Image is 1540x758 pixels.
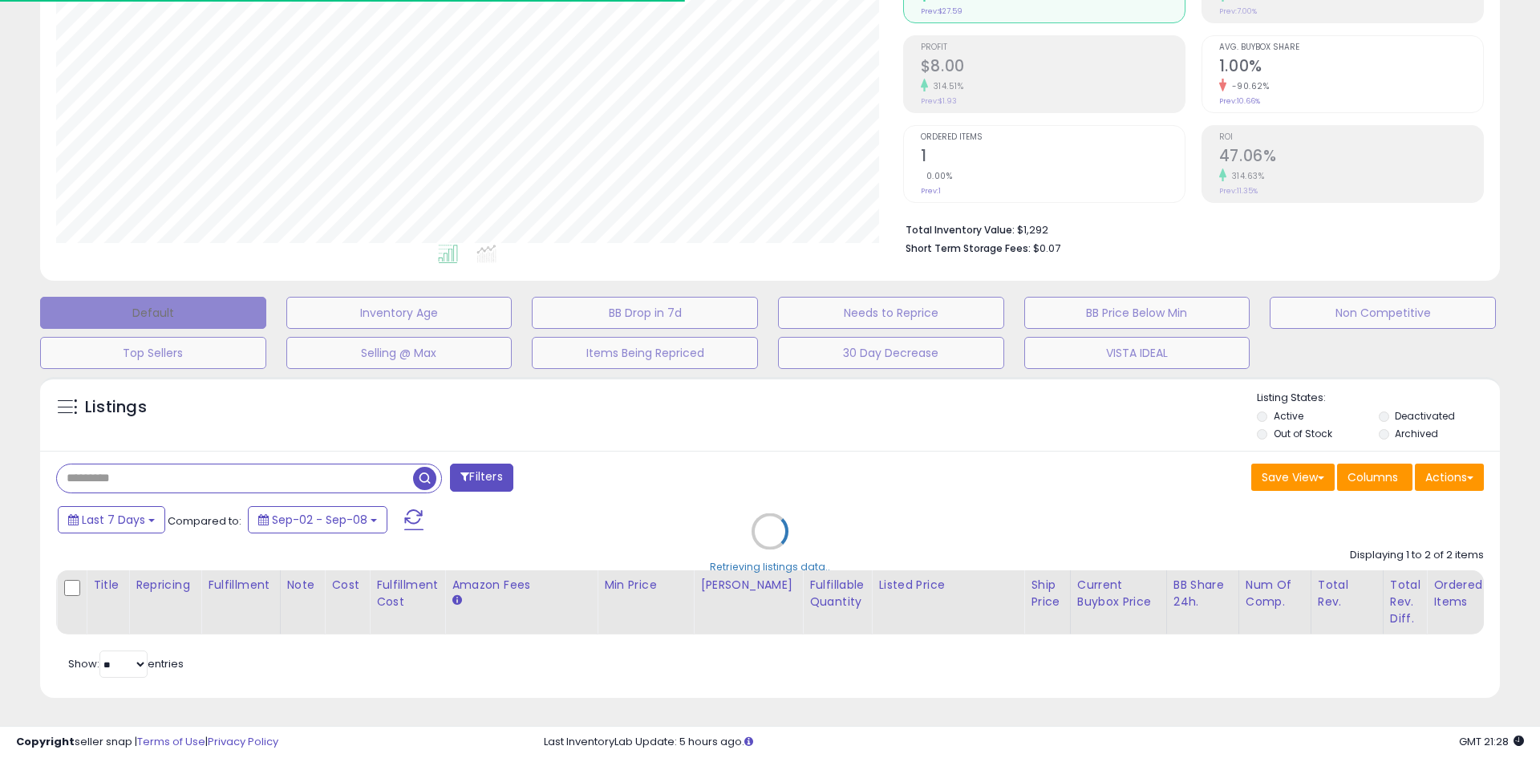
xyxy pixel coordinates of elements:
small: Prev: $1.93 [921,96,957,106]
button: BB Drop in 7d [532,297,758,329]
button: VISTA IDEAL [1024,337,1250,369]
button: Inventory Age [286,297,513,329]
h2: 1 [921,147,1185,168]
button: Items Being Repriced [532,337,758,369]
small: Prev: 10.66% [1219,96,1260,106]
div: Retrieving listings data.. [710,559,830,574]
div: Last InventoryLab Update: 5 hours ago. [544,735,1524,750]
span: $0.07 [1033,241,1060,256]
button: Needs to Reprice [778,297,1004,329]
small: Prev: 7.00% [1219,6,1257,16]
button: BB Price Below Min [1024,297,1250,329]
small: Prev: 11.35% [1219,186,1258,196]
h2: 47.06% [1219,147,1483,168]
b: Short Term Storage Fees: [906,241,1031,255]
button: Selling @ Max [286,337,513,369]
strong: Copyright [16,734,75,749]
span: 2025-09-16 21:28 GMT [1459,734,1524,749]
small: Prev: 1 [921,186,941,196]
li: $1,292 [906,219,1472,238]
small: Prev: $27.59 [921,6,962,16]
b: Total Inventory Value: [906,223,1015,237]
h2: 1.00% [1219,57,1483,79]
span: Avg. Buybox Share [1219,43,1483,52]
h2: $8.00 [921,57,1185,79]
button: Non Competitive [1270,297,1496,329]
span: Ordered Items [921,133,1185,142]
small: 314.63% [1226,170,1265,182]
div: seller snap | | [16,735,278,750]
button: 30 Day Decrease [778,337,1004,369]
small: 314.51% [928,80,964,92]
span: Profit [921,43,1185,52]
a: Terms of Use [137,734,205,749]
small: -90.62% [1226,80,1270,92]
small: 0.00% [921,170,953,182]
span: ROI [1219,133,1483,142]
button: Top Sellers [40,337,266,369]
a: Privacy Policy [208,734,278,749]
button: Default [40,297,266,329]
